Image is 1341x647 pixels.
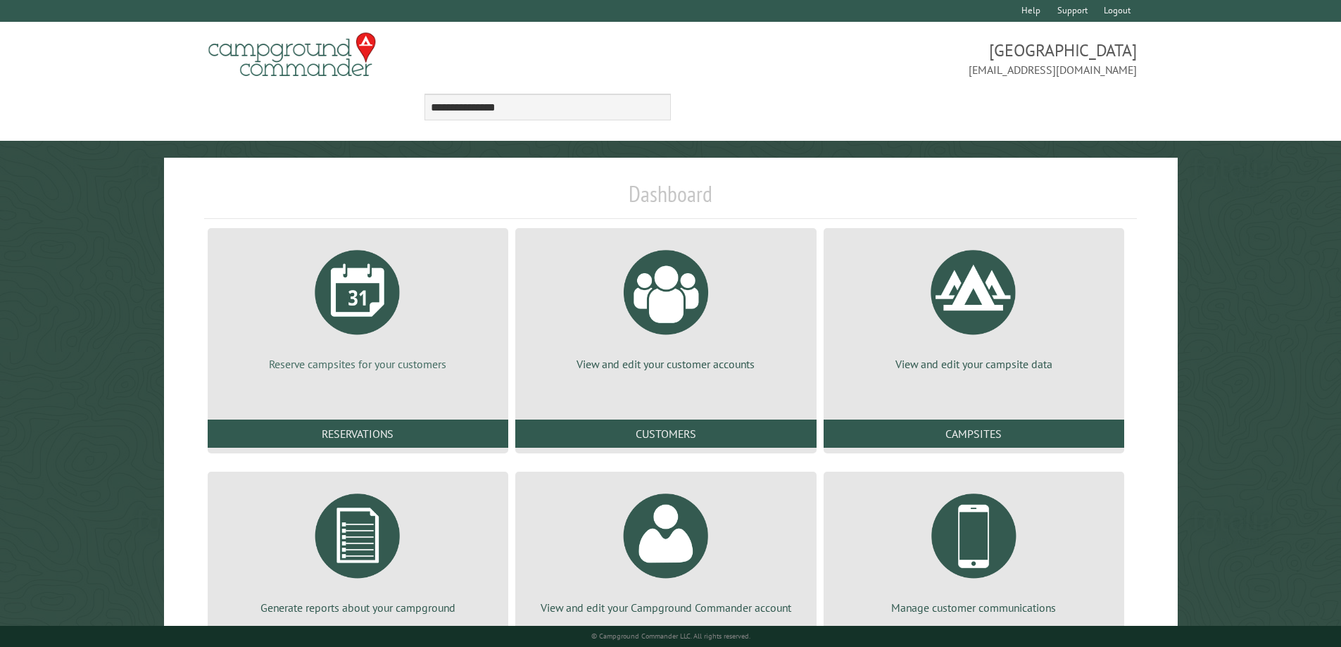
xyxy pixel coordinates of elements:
[841,356,1107,372] p: View and edit your campsite data
[225,239,491,372] a: Reserve campsites for your customers
[841,239,1107,372] a: View and edit your campsite data
[532,356,799,372] p: View and edit your customer accounts
[225,356,491,372] p: Reserve campsites for your customers
[515,420,816,448] a: Customers
[225,600,491,615] p: Generate reports about your campground
[532,483,799,615] a: View and edit your Campground Commander account
[208,420,508,448] a: Reservations
[225,483,491,615] a: Generate reports about your campground
[671,39,1138,78] span: [GEOGRAPHIC_DATA] [EMAIL_ADDRESS][DOMAIN_NAME]
[204,180,1138,219] h1: Dashboard
[824,420,1124,448] a: Campsites
[532,239,799,372] a: View and edit your customer accounts
[591,632,750,641] small: © Campground Commander LLC. All rights reserved.
[532,600,799,615] p: View and edit your Campground Commander account
[841,600,1107,615] p: Manage customer communications
[841,483,1107,615] a: Manage customer communications
[204,27,380,82] img: Campground Commander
